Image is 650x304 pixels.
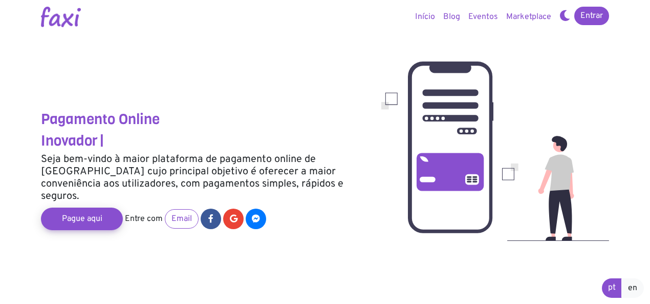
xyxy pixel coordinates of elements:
[41,111,366,128] h3: Pagamento Online
[41,208,123,230] a: Pague aqui
[439,7,464,27] a: Blog
[502,7,555,27] a: Marketplace
[41,131,98,150] span: Inovador
[125,214,163,224] span: Entre com
[621,278,644,298] a: en
[602,278,622,298] a: pt
[165,209,199,229] a: Email
[464,7,502,27] a: Eventos
[411,7,439,27] a: Início
[41,7,81,27] img: Logotipo Faxi Online
[574,7,609,25] a: Entrar
[41,153,366,202] h5: Seja bem-vindo à maior plataforma de pagamento online de [GEOGRAPHIC_DATA] cujo principal objetiv...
